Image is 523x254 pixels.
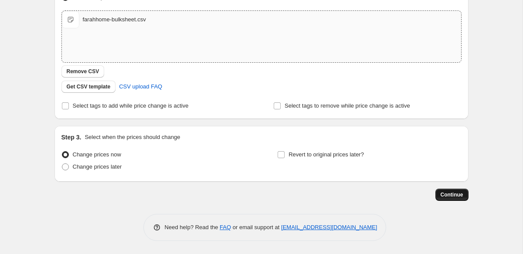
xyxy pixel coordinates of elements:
button: Get CSV template [61,81,116,93]
span: Change prices later [73,163,122,170]
a: [EMAIL_ADDRESS][DOMAIN_NAME] [281,224,377,230]
span: Revert to original prices later? [289,151,364,158]
h2: Step 3. [61,133,82,142]
span: or email support at [231,224,281,230]
span: Select tags to add while price change is active [73,102,189,109]
span: Change prices now [73,151,121,158]
p: Select when the prices should change [85,133,180,142]
span: Continue [441,191,463,198]
a: CSV upload FAQ [114,80,167,94]
span: Need help? Read the [165,224,220,230]
div: farahhome-bulksheet.csv [83,15,146,24]
span: Get CSV template [67,83,111,90]
button: Continue [435,189,469,201]
span: Remove CSV [67,68,99,75]
a: FAQ [220,224,231,230]
button: Remove CSV [61,65,105,78]
span: Select tags to remove while price change is active [285,102,410,109]
span: CSV upload FAQ [119,82,162,91]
